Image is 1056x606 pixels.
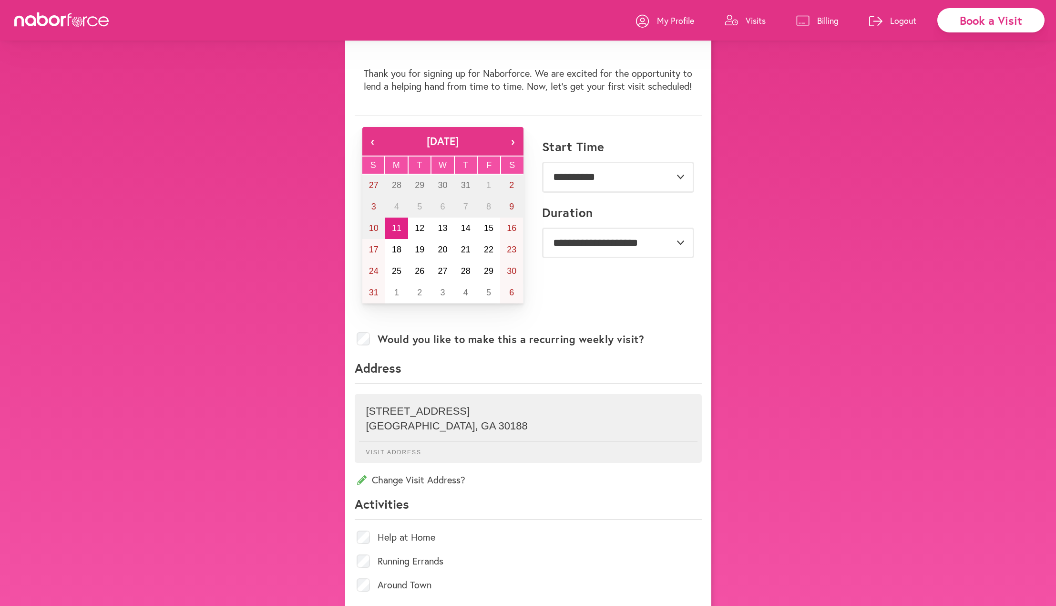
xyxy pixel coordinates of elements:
[477,239,500,261] button: August 22, 2025
[362,282,385,303] button: August 31, 2025
[355,21,575,42] h1: Welcome to the Naborhood!
[477,282,500,303] button: September 5, 2025
[385,196,408,218] button: August 4, 2025
[378,580,431,590] label: Around Town
[463,288,468,297] abbr: September 4, 2025
[817,15,839,26] p: Billing
[869,6,916,35] a: Logout
[392,223,401,233] abbr: August 11, 2025
[486,288,491,297] abbr: September 5, 2025
[408,196,431,218] button: August 5, 2025
[438,245,447,254] abbr: August 20, 2025
[394,288,399,297] abbr: September 1, 2025
[415,266,424,276] abbr: August 26, 2025
[359,441,697,456] p: Visit Address
[385,239,408,261] button: August 18, 2025
[454,261,477,282] button: August 28, 2025
[362,218,385,239] button: August 10, 2025
[454,218,477,239] button: August 14, 2025
[542,139,605,154] label: Start Time
[725,6,766,35] a: Visits
[484,223,493,233] abbr: August 15, 2025
[415,245,424,254] abbr: August 19, 2025
[385,175,408,196] button: July 28, 2025
[463,202,468,211] abbr: August 7, 2025
[500,175,523,196] button: August 2, 2025
[509,288,514,297] abbr: September 6, 2025
[431,261,454,282] button: August 27, 2025
[415,180,424,190] abbr: July 29, 2025
[484,245,493,254] abbr: August 22, 2025
[355,360,702,384] p: Address
[454,282,477,303] button: September 4, 2025
[461,223,471,233] abbr: August 14, 2025
[440,288,445,297] abbr: September 3, 2025
[937,8,1045,32] div: Book a Visit
[500,261,523,282] button: August 30, 2025
[500,282,523,303] button: September 6, 2025
[461,266,471,276] abbr: August 28, 2025
[454,196,477,218] button: August 7, 2025
[542,205,593,220] label: Duration
[507,245,516,254] abbr: August 23, 2025
[461,245,471,254] abbr: August 21, 2025
[454,239,477,261] button: August 21, 2025
[746,15,766,26] p: Visits
[385,282,408,303] button: September 1, 2025
[385,261,408,282] button: August 25, 2025
[369,288,379,297] abbr: August 31, 2025
[477,196,500,218] button: August 8, 2025
[431,239,454,261] button: August 20, 2025
[438,223,447,233] abbr: August 13, 2025
[378,556,443,566] label: Running Errands
[509,160,515,170] abbr: Saturday
[385,218,408,239] button: August 11, 2025
[507,266,516,276] abbr: August 30, 2025
[486,160,492,170] abbr: Friday
[477,175,500,196] button: August 1, 2025
[355,496,702,520] p: Activities
[362,127,383,156] button: ‹
[408,175,431,196] button: July 29, 2025
[393,160,400,170] abbr: Monday
[355,473,702,486] p: Change Visit Address?
[477,218,500,239] button: August 15, 2025
[500,239,523,261] button: August 23, 2025
[438,266,447,276] abbr: August 27, 2025
[440,202,445,211] abbr: August 6, 2025
[431,218,454,239] button: August 13, 2025
[477,261,500,282] button: August 29, 2025
[369,180,379,190] abbr: July 27, 2025
[371,202,376,211] abbr: August 3, 2025
[408,261,431,282] button: August 26, 2025
[509,202,514,211] abbr: August 9, 2025
[362,239,385,261] button: August 17, 2025
[370,160,376,170] abbr: Sunday
[362,196,385,218] button: August 3, 2025
[486,202,491,211] abbr: August 8, 2025
[657,15,694,26] p: My Profile
[417,202,422,211] abbr: August 5, 2025
[509,180,514,190] abbr: August 2, 2025
[431,282,454,303] button: September 3, 2025
[417,288,422,297] abbr: September 2, 2025
[378,533,435,542] label: Help at Home
[362,261,385,282] button: August 24, 2025
[369,223,379,233] abbr: August 10, 2025
[431,175,454,196] button: July 30, 2025
[408,218,431,239] button: August 12, 2025
[369,266,379,276] abbr: August 24, 2025
[486,180,491,190] abbr: August 1, 2025
[484,266,493,276] abbr: August 29, 2025
[438,180,447,190] abbr: July 30, 2025
[392,266,401,276] abbr: August 25, 2025
[636,6,694,35] a: My Profile
[415,223,424,233] abbr: August 12, 2025
[500,196,523,218] button: August 9, 2025
[417,160,422,170] abbr: Tuesday
[500,218,523,239] button: August 16, 2025
[383,127,502,156] button: [DATE]
[408,282,431,303] button: September 2, 2025
[369,245,379,254] abbr: August 17, 2025
[463,160,469,170] abbr: Thursday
